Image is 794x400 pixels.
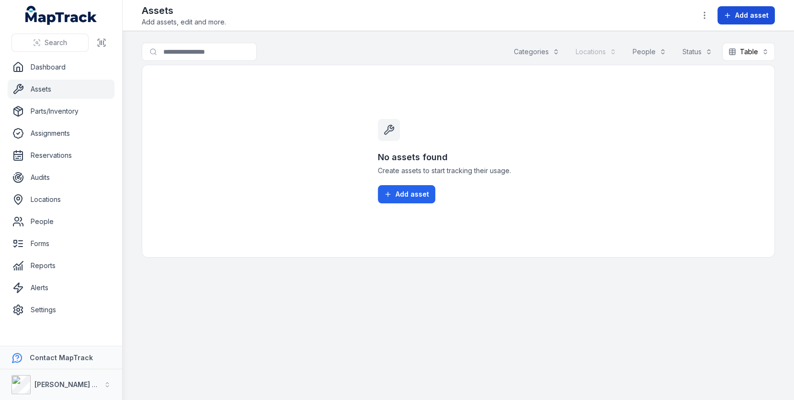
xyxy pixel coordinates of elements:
h3: No assets found [378,151,539,164]
h2: Assets [142,4,226,17]
span: Add asset [735,11,769,20]
span: Add asset [396,189,429,199]
a: Reservations [8,146,114,165]
a: MapTrack [25,6,97,25]
a: Audits [8,168,114,187]
a: Assets [8,80,114,99]
strong: [PERSON_NAME] Asset Maintenance [34,380,158,388]
a: Locations [8,190,114,209]
a: Reports [8,256,114,275]
a: Assignments [8,124,114,143]
a: Forms [8,234,114,253]
a: Settings [8,300,114,319]
button: Search [11,34,89,52]
button: Table [722,43,775,61]
span: Search [45,38,67,47]
a: Dashboard [8,58,114,77]
button: Categories [508,43,566,61]
span: Create assets to start tracking their usage. [378,166,539,176]
button: People [626,43,672,61]
span: Add assets, edit and more. [142,17,226,27]
button: Add asset [717,6,775,24]
button: Status [676,43,718,61]
button: Add asset [378,185,435,203]
strong: Contact MapTrack [30,353,93,362]
a: Alerts [8,278,114,297]
a: Parts/Inventory [8,102,114,121]
a: People [8,212,114,231]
